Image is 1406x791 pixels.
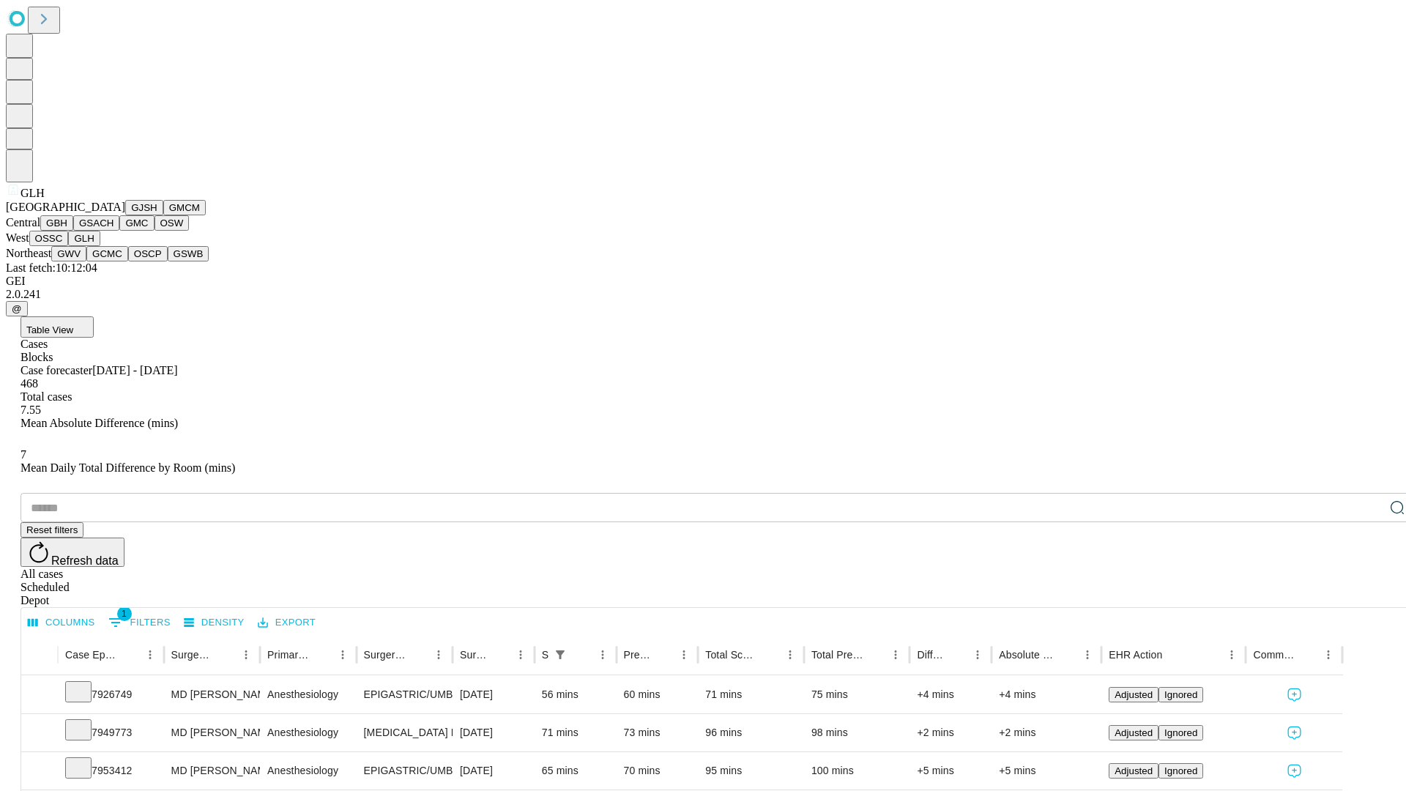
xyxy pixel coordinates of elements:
button: Ignored [1158,763,1203,779]
div: 1 active filter [550,645,570,665]
button: Select columns [24,612,99,634]
span: Central [6,216,40,229]
div: 7953412 [65,752,157,790]
button: Menu [592,645,613,665]
div: 7926749 [65,676,157,713]
div: Anesthesiology [267,676,349,713]
div: MD [PERSON_NAME] [PERSON_NAME] Md [171,714,253,751]
span: Ignored [1164,727,1197,738]
span: Ignored [1164,689,1197,700]
div: [MEDICAL_DATA] PARTIAL [364,714,445,751]
button: Export [254,612,319,634]
div: 73 mins [624,714,691,751]
button: OSW [155,215,190,231]
button: Sort [759,645,780,665]
div: 71 mins [542,714,609,751]
span: Table View [26,324,73,335]
span: Adjusted [1115,689,1153,700]
span: [GEOGRAPHIC_DATA] [6,201,125,213]
span: Total cases [21,390,72,403]
button: Density [180,612,248,634]
button: Sort [1057,645,1077,665]
button: Sort [865,645,885,665]
div: 96 mins [705,714,797,751]
span: Ignored [1164,765,1197,776]
span: Case forecaster [21,364,92,376]
div: 65 mins [542,752,609,790]
button: GWV [51,246,86,261]
div: MD [PERSON_NAME] [PERSON_NAME] Md [171,752,253,790]
div: Comments [1253,649,1295,661]
button: Adjusted [1109,725,1158,740]
span: Last fetch: 10:12:04 [6,261,97,274]
div: 7949773 [65,714,157,751]
div: Surgery Date [460,649,488,661]
div: EPIGASTRIC/UMBILICAL [MEDICAL_DATA] INITIAL < 3 CM INCARCERATED/STRANGULATED [364,752,445,790]
button: GJSH [125,200,163,215]
div: +2 mins [917,714,984,751]
button: Sort [119,645,140,665]
button: OSCP [128,246,168,261]
button: Adjusted [1109,763,1158,779]
button: Expand [29,683,51,708]
button: Table View [21,316,94,338]
div: 75 mins [811,676,903,713]
button: Expand [29,721,51,746]
div: EPIGASTRIC/UMBILICAL [MEDICAL_DATA] INITIAL < 3 CM REDUCIBLE [364,676,445,713]
button: Sort [653,645,674,665]
button: Menu [780,645,800,665]
button: Menu [885,645,906,665]
button: Adjusted [1109,687,1158,702]
div: 56 mins [542,676,609,713]
div: Predicted In Room Duration [624,649,652,661]
button: Ignored [1158,687,1203,702]
div: EHR Action [1109,649,1162,661]
div: +5 mins [917,752,984,790]
button: Sort [408,645,428,665]
span: Reset filters [26,524,78,535]
div: Primary Service [267,649,310,661]
button: Sort [490,645,510,665]
button: GSWB [168,246,209,261]
div: Anesthesiology [267,752,349,790]
div: Scheduled In Room Duration [542,649,548,661]
button: Menu [140,645,160,665]
div: Total Scheduled Duration [705,649,758,661]
button: GBH [40,215,73,231]
div: Surgeon Name [171,649,214,661]
button: Sort [1298,645,1318,665]
span: Mean Absolute Difference (mins) [21,417,178,429]
button: GLH [68,231,100,246]
span: 1 [117,606,132,621]
button: Sort [572,645,592,665]
button: Sort [312,645,332,665]
div: Surgery Name [364,649,406,661]
button: Menu [332,645,353,665]
div: Total Predicted Duration [811,649,864,661]
span: Adjusted [1115,727,1153,738]
button: Refresh data [21,538,124,567]
span: 7 [21,448,26,461]
span: Mean Daily Total Difference by Room (mins) [21,461,235,474]
div: +2 mins [999,714,1094,751]
span: Northeast [6,247,51,259]
button: Menu [674,645,694,665]
div: Absolute Difference [999,649,1055,661]
button: GSACH [73,215,119,231]
div: 95 mins [705,752,797,790]
div: [DATE] [460,714,527,751]
div: 60 mins [624,676,691,713]
div: MD [PERSON_NAME] [PERSON_NAME] Md [171,676,253,713]
div: +4 mins [999,676,1094,713]
span: Refresh data [51,554,119,567]
button: Sort [947,645,967,665]
div: Difference [917,649,945,661]
button: OSSC [29,231,69,246]
span: GLH [21,187,45,199]
div: 71 mins [705,676,797,713]
button: GCMC [86,246,128,261]
button: Reset filters [21,522,83,538]
span: [DATE] - [DATE] [92,364,177,376]
span: @ [12,303,22,314]
button: Ignored [1158,725,1203,740]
